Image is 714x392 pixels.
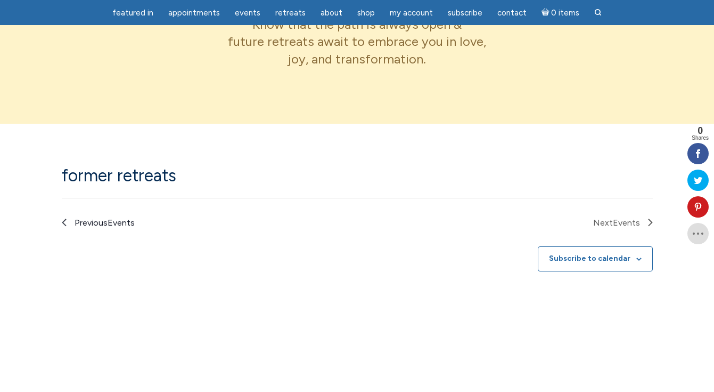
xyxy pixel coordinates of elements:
[593,216,640,230] span: Next
[549,254,630,263] button: Subscribe to calendar
[491,3,533,23] a: Contact
[288,51,426,67] span: joy, and transformation.
[593,216,653,230] a: Next Events
[75,216,135,230] span: Previous
[106,3,160,23] a: featured in
[235,8,260,18] span: Events
[62,216,135,230] a: Previous Events
[62,166,653,185] h1: Former Retreats
[390,8,433,18] span: My Account
[692,135,709,141] span: Shares
[448,8,482,18] span: Subscribe
[228,34,486,49] span: future retreats await to embrace you in love,
[228,3,267,23] a: Events
[383,3,439,23] a: My Account
[314,3,349,23] a: About
[441,3,489,23] a: Subscribe
[112,8,153,18] span: featured in
[108,218,135,228] span: Events
[168,8,220,18] span: Appointments
[535,2,586,23] a: Cart0 items
[351,3,381,23] a: Shop
[551,9,579,17] span: 0 items
[252,17,462,32] span: Know that the path is always open &
[613,218,640,228] span: Events
[162,3,226,23] a: Appointments
[692,126,709,135] span: 0
[541,8,552,18] i: Cart
[269,3,312,23] a: Retreats
[497,8,527,18] span: Contact
[321,8,342,18] span: About
[357,8,375,18] span: Shop
[275,8,306,18] span: Retreats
